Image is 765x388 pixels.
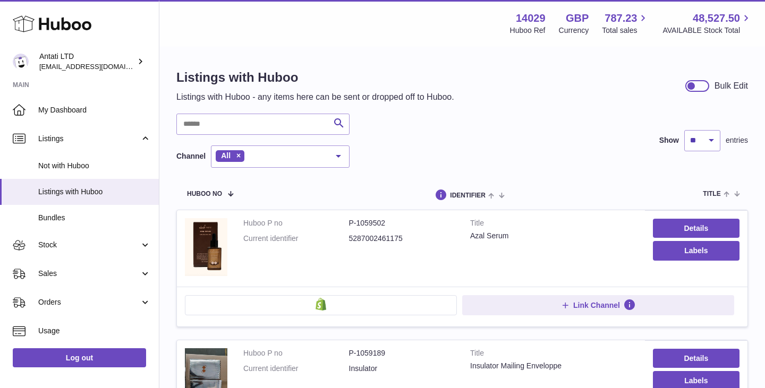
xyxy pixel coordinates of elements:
[573,300,620,310] span: Link Channel
[662,25,752,36] span: AVAILABLE Stock Total
[602,25,649,36] span: Total sales
[38,240,140,250] span: Stock
[13,54,29,70] img: toufic@antatiskin.com
[38,269,140,279] span: Sales
[38,297,140,307] span: Orders
[221,151,231,160] span: All
[653,349,739,368] a: Details
[38,134,140,144] span: Listings
[243,364,349,374] dt: Current identifier
[450,192,486,199] span: identifier
[602,11,649,36] a: 787.23 Total sales
[470,231,637,241] div: Azal Serum
[39,62,156,71] span: [EMAIL_ADDRESS][DOMAIN_NAME]
[38,213,151,223] span: Bundles
[176,69,454,86] h1: Listings with Huboo
[349,348,455,358] dd: P-1059189
[316,298,327,311] img: shopify-small.png
[559,25,589,36] div: Currency
[349,234,455,244] dd: 5287002461175
[349,218,455,228] dd: P-1059502
[13,348,146,367] a: Log out
[38,105,151,115] span: My Dashboard
[38,187,151,197] span: Listings with Huboo
[659,135,679,145] label: Show
[662,11,752,36] a: 48,527.50 AVAILABLE Stock Total
[176,91,454,103] p: Listings with Huboo - any items here can be sent or dropped off to Huboo.
[349,364,455,374] dd: Insulator
[516,11,546,25] strong: 14029
[653,241,739,260] button: Labels
[653,219,739,238] a: Details
[243,234,349,244] dt: Current identifier
[38,161,151,171] span: Not with Huboo
[243,218,349,228] dt: Huboo P no
[462,295,734,315] button: Link Channel
[566,11,589,25] strong: GBP
[693,11,740,25] span: 48,527.50
[605,11,637,25] span: 787.23
[38,326,151,336] span: Usage
[176,151,206,161] label: Channel
[39,51,135,72] div: Antati LTD
[715,80,748,92] div: Bulk Edit
[470,361,637,371] div: Insulator Mailing Enveloppe
[470,348,637,361] strong: Title
[510,25,546,36] div: Huboo Ref
[470,218,637,231] strong: Title
[243,348,349,358] dt: Huboo P no
[703,191,720,197] span: title
[187,191,222,197] span: Huboo no
[726,135,748,145] span: entries
[185,218,227,275] img: Azal Serum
